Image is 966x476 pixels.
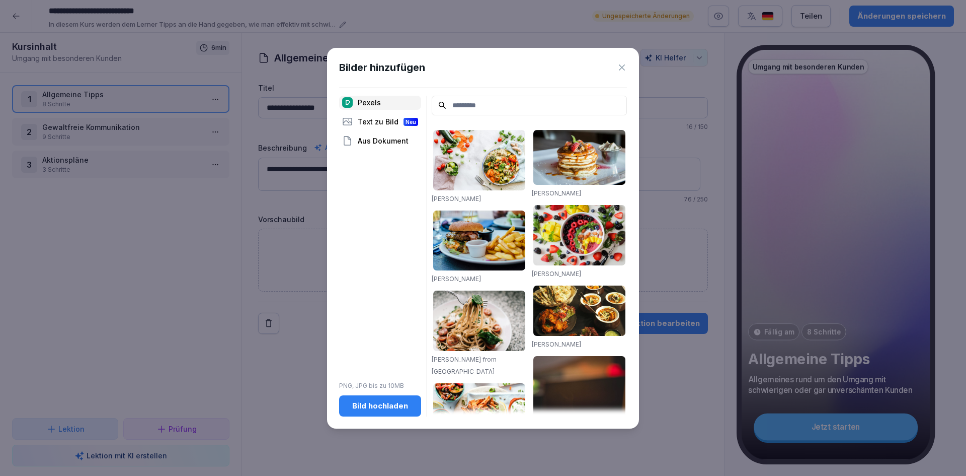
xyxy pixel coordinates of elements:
[432,275,481,283] a: [PERSON_NAME]
[532,189,581,197] a: [PERSON_NAME]
[339,134,421,148] div: Aus Dokument
[533,205,625,265] img: pexels-photo-1099680.jpeg
[433,383,525,452] img: pexels-photo-1640772.jpeg
[404,118,418,126] div: Neu
[532,341,581,348] a: [PERSON_NAME]
[433,211,525,271] img: pexels-photo-70497.jpeg
[339,60,425,75] h1: Bilder hinzufügen
[533,286,625,336] img: pexels-photo-958545.jpeg
[339,381,421,390] p: PNG, JPG bis zu 10MB
[533,130,625,185] img: pexels-photo-376464.jpeg
[342,97,353,108] img: pexels.png
[339,395,421,417] button: Bild hochladen
[432,195,481,202] a: [PERSON_NAME]
[339,96,421,110] div: Pexels
[339,115,421,129] div: Text zu Bild
[532,270,581,278] a: [PERSON_NAME]
[433,130,525,190] img: pexels-photo-1640777.jpeg
[347,400,413,412] div: Bild hochladen
[432,356,497,375] a: [PERSON_NAME] from [GEOGRAPHIC_DATA]
[433,291,525,351] img: pexels-photo-1279330.jpeg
